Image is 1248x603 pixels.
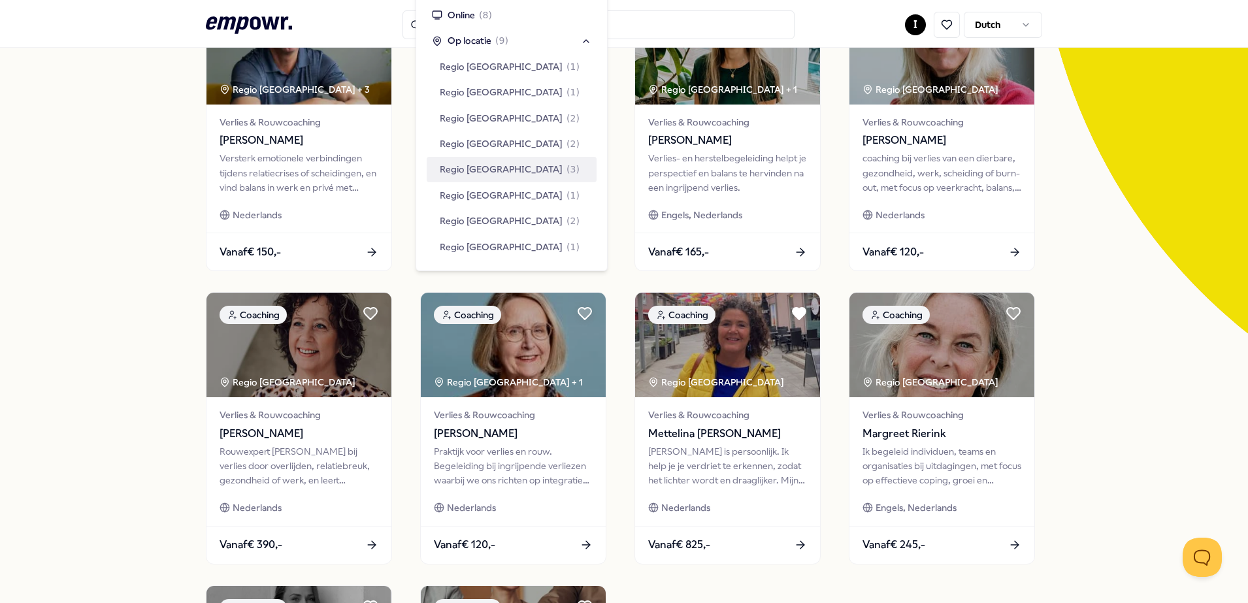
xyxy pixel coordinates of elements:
[862,115,1021,129] span: Verlies & Rouwcoaching
[661,208,742,222] span: Engels, Nederlands
[862,132,1021,149] span: [PERSON_NAME]
[567,240,580,254] span: ( 1 )
[448,8,475,22] span: Online
[440,137,563,151] span: Regio [GEOGRAPHIC_DATA]
[862,408,1021,422] span: Verlies & Rouwcoaching
[434,444,593,488] div: Praktijk voor verlies en rouw. Begeleiding bij ingrijpende verliezen waarbij we ons richten op in...
[427,3,597,260] div: Suggestions
[634,292,821,564] a: package imageCoachingRegio [GEOGRAPHIC_DATA] Verlies & RouwcoachingMettelina [PERSON_NAME][PERSON...
[567,111,580,125] span: ( 2 )
[635,293,820,397] img: package image
[220,115,378,129] span: Verlies & Rouwcoaching
[648,115,807,129] span: Verlies & Rouwcoaching
[567,137,580,151] span: ( 2 )
[220,132,378,149] span: [PERSON_NAME]
[206,293,391,397] img: package image
[862,151,1021,195] div: coaching bij verlies van een dierbare, gezondheid, werk, scheiding of burn-out, met focus op veer...
[440,59,563,74] span: Regio [GEOGRAPHIC_DATA]
[1183,538,1222,577] iframe: Help Scout Beacon - Open
[220,408,378,422] span: Verlies & Rouwcoaching
[862,536,925,553] span: Vanaf € 245,-
[440,85,563,99] span: Regio [GEOGRAPHIC_DATA]
[402,10,795,39] input: Search for products, categories or subcategories
[849,293,1034,397] img: package image
[567,59,580,74] span: ( 1 )
[648,151,807,195] div: Verlies- en herstelbegeleiding helpt je perspectief en balans te hervinden na een ingrijpend verl...
[862,425,1021,442] span: Margreet Rierink
[440,162,563,176] span: Regio [GEOGRAPHIC_DATA]
[220,306,287,324] div: Coaching
[567,214,580,228] span: ( 2 )
[567,85,580,99] span: ( 1 )
[648,244,709,261] span: Vanaf € 165,-
[648,408,807,422] span: Verlies & Rouwcoaching
[440,240,563,254] span: Regio [GEOGRAPHIC_DATA]
[862,375,1000,389] div: Regio [GEOGRAPHIC_DATA]
[479,8,492,22] span: ( 8 )
[648,82,797,97] div: Regio [GEOGRAPHIC_DATA] + 1
[648,306,715,324] div: Coaching
[434,408,593,422] span: Verlies & Rouwcoaching
[434,306,501,324] div: Coaching
[876,500,957,515] span: Engels, Nederlands
[876,208,925,222] span: Nederlands
[421,293,606,397] img: package image
[434,425,593,442] span: [PERSON_NAME]
[440,111,563,125] span: Regio [GEOGRAPHIC_DATA]
[862,306,930,324] div: Coaching
[220,536,282,553] span: Vanaf € 390,-
[661,500,710,515] span: Nederlands
[648,536,710,553] span: Vanaf € 825,-
[220,82,370,97] div: Regio [GEOGRAPHIC_DATA] + 3
[567,162,580,176] span: ( 3 )
[648,425,807,442] span: Mettelina [PERSON_NAME]
[220,375,357,389] div: Regio [GEOGRAPHIC_DATA]
[447,500,496,515] span: Nederlands
[862,244,924,261] span: Vanaf € 120,-
[440,214,563,228] span: Regio [GEOGRAPHIC_DATA]
[862,82,1000,97] div: Regio [GEOGRAPHIC_DATA]
[220,151,378,195] div: Versterk emotionele verbindingen tijdens relatiecrises of scheidingen, en vind balans in werk en ...
[233,208,282,222] span: Nederlands
[849,292,1035,564] a: package imageCoachingRegio [GEOGRAPHIC_DATA] Verlies & RouwcoachingMargreet RierinkIk begeleid in...
[648,132,807,149] span: [PERSON_NAME]
[567,188,580,203] span: ( 1 )
[220,425,378,442] span: [PERSON_NAME]
[495,33,508,48] span: ( 9 )
[905,14,926,35] button: I
[648,375,786,389] div: Regio [GEOGRAPHIC_DATA]
[448,33,491,48] span: Op locatie
[206,292,392,564] a: package imageCoachingRegio [GEOGRAPHIC_DATA] Verlies & Rouwcoaching[PERSON_NAME]Rouwexpert [PERSO...
[648,444,807,488] div: [PERSON_NAME] is persoonlijk. Ik help je je verdriet te erkennen, zodat het lichter wordt en draa...
[862,444,1021,488] div: Ik begeleid individuen, teams en organisaties bij uitdagingen, met focus op effectieve coping, gr...
[440,188,563,203] span: Regio [GEOGRAPHIC_DATA]
[434,536,495,553] span: Vanaf € 120,-
[434,375,583,389] div: Regio [GEOGRAPHIC_DATA] + 1
[420,292,606,564] a: package imageCoachingRegio [GEOGRAPHIC_DATA] + 1Verlies & Rouwcoaching[PERSON_NAME]Praktijk voor ...
[220,444,378,488] div: Rouwexpert [PERSON_NAME] bij verlies door overlijden, relatiebreuk, gezondheid of werk, en leert ...
[220,244,281,261] span: Vanaf € 150,-
[233,500,282,515] span: Nederlands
